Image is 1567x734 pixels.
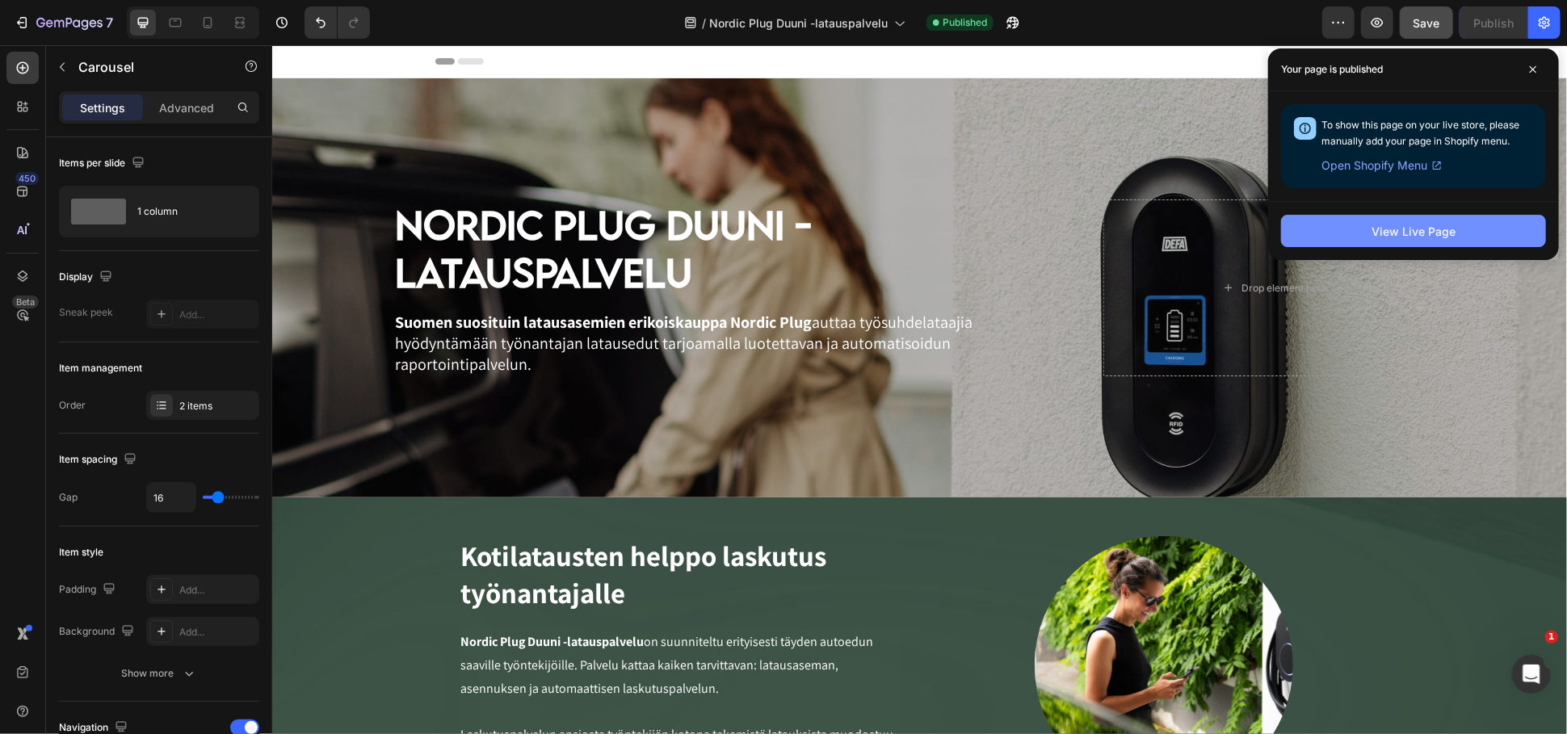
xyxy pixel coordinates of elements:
div: Gap [59,490,78,505]
div: Drop element here [969,237,1055,250]
iframe: Intercom live chat [1512,655,1551,694]
span: Published [943,15,987,30]
strong: Kotilatausten helppo laskutus työnantajalle [189,492,555,566]
div: Add... [179,625,255,640]
div: Background [59,621,137,643]
div: 450 [15,172,39,185]
div: Item management [59,361,142,375]
p: Settings [80,99,125,116]
button: Show more [59,659,259,688]
span: / [702,15,706,31]
div: Sneak peek [59,305,113,320]
span: Open Shopify Menu [1321,156,1427,175]
div: Add... [179,583,255,598]
p: Your page is published [1281,61,1383,78]
div: Item style [59,545,103,560]
div: View Live Page [1372,223,1456,240]
iframe: Design area [272,45,1567,734]
div: 1 column [137,193,236,230]
div: Beta [12,296,39,308]
div: Item spacing [59,449,140,471]
span: To show this page on your live store, please manually add your page in Shopify menu. [1321,119,1519,147]
div: Order [59,398,86,413]
input: Auto [147,483,195,512]
button: 7 [6,6,120,39]
div: Undo/Redo [305,6,370,39]
button: View Live Page [1281,215,1546,247]
p: 7 [106,13,113,32]
div: Show more [122,665,197,682]
strong: Nordic Plug Duuni -latauspalvelu [189,588,372,605]
div: 2 items [179,399,255,413]
button: Save [1400,6,1453,39]
div: Items per slide [59,153,148,174]
span: Save [1414,16,1440,30]
p: Carousel [78,57,216,77]
span: Nordic Plug Duuni -latauspalvelu [709,15,888,31]
div: Padding [59,579,119,601]
span: 1 [1545,631,1558,644]
div: Publish [1473,15,1514,31]
button: Publish [1460,6,1527,39]
p: Advanced [159,99,214,116]
div: Display [59,266,116,288]
p: on suunniteltu erityisesti täyden autoedun saaville työntekijöille. Palvelu kattaa kaiken tarvitt... [189,585,627,655]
